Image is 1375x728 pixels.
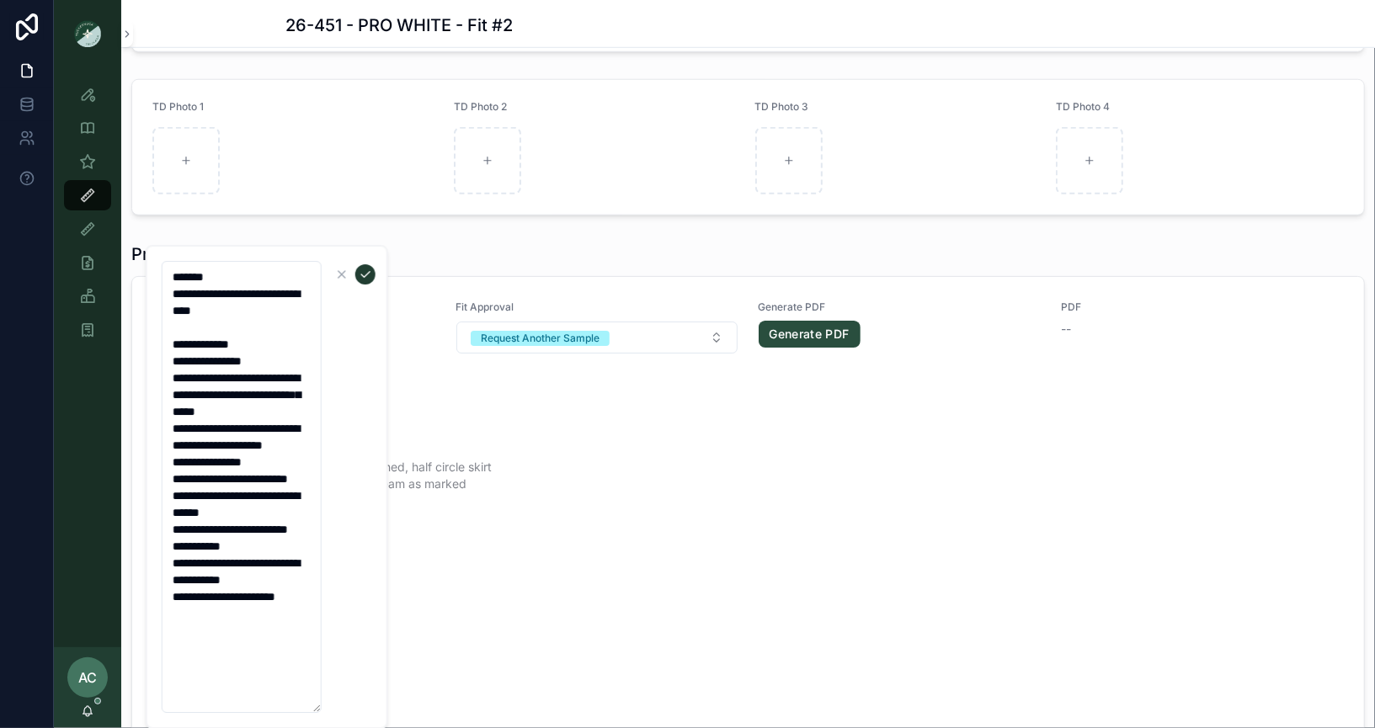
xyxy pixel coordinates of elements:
img: App logo [74,20,101,47]
div: scrollable content [54,67,121,367]
span: Fit Approval [456,300,738,314]
h1: 26-451 - PRO WHITE - Fit #2 [285,13,513,37]
span: TD Photo 2 [454,100,507,113]
span: [DATE] FIT STATUS: PROTO, go to 2nd PROTO -reduce waist -drop waist seam -increase fullness in sk... [159,375,1337,610]
span: TD Photo 4 [1056,100,1110,113]
span: AC [78,667,97,688]
span: TD Photo 3 [755,100,809,113]
span: -- [1061,321,1071,337]
a: Generate PDF [759,321,861,348]
span: Fit Photos [152,630,1344,644]
h1: Previous Fits [131,242,237,266]
div: Request Another Sample [481,331,600,346]
span: Generate PDF [759,300,1042,314]
span: PDF [1061,300,1344,314]
span: TD Photo 1 [152,100,204,113]
button: Select Button [456,321,738,353]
